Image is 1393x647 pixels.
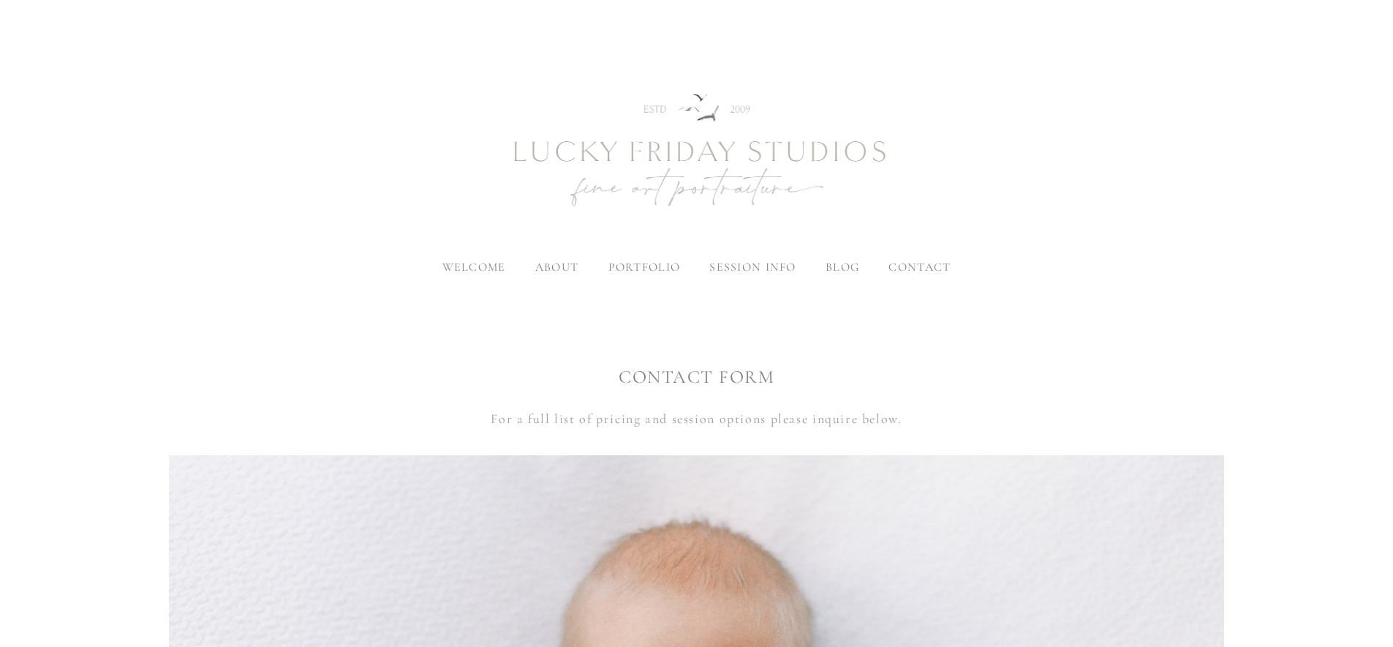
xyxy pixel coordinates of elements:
[826,260,859,274] a: blog
[169,407,1224,430] p: For a full list of pricing and session options please inquire below.
[608,260,681,274] label: portfolio
[709,260,796,274] label: session info
[442,260,506,274] a: welcome
[434,42,960,261] img: Newborn Photography Denver | Lucky Friday Studios
[169,364,1224,390] h1: CONTACT FORM
[535,260,578,274] label: about
[888,260,951,274] a: contact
